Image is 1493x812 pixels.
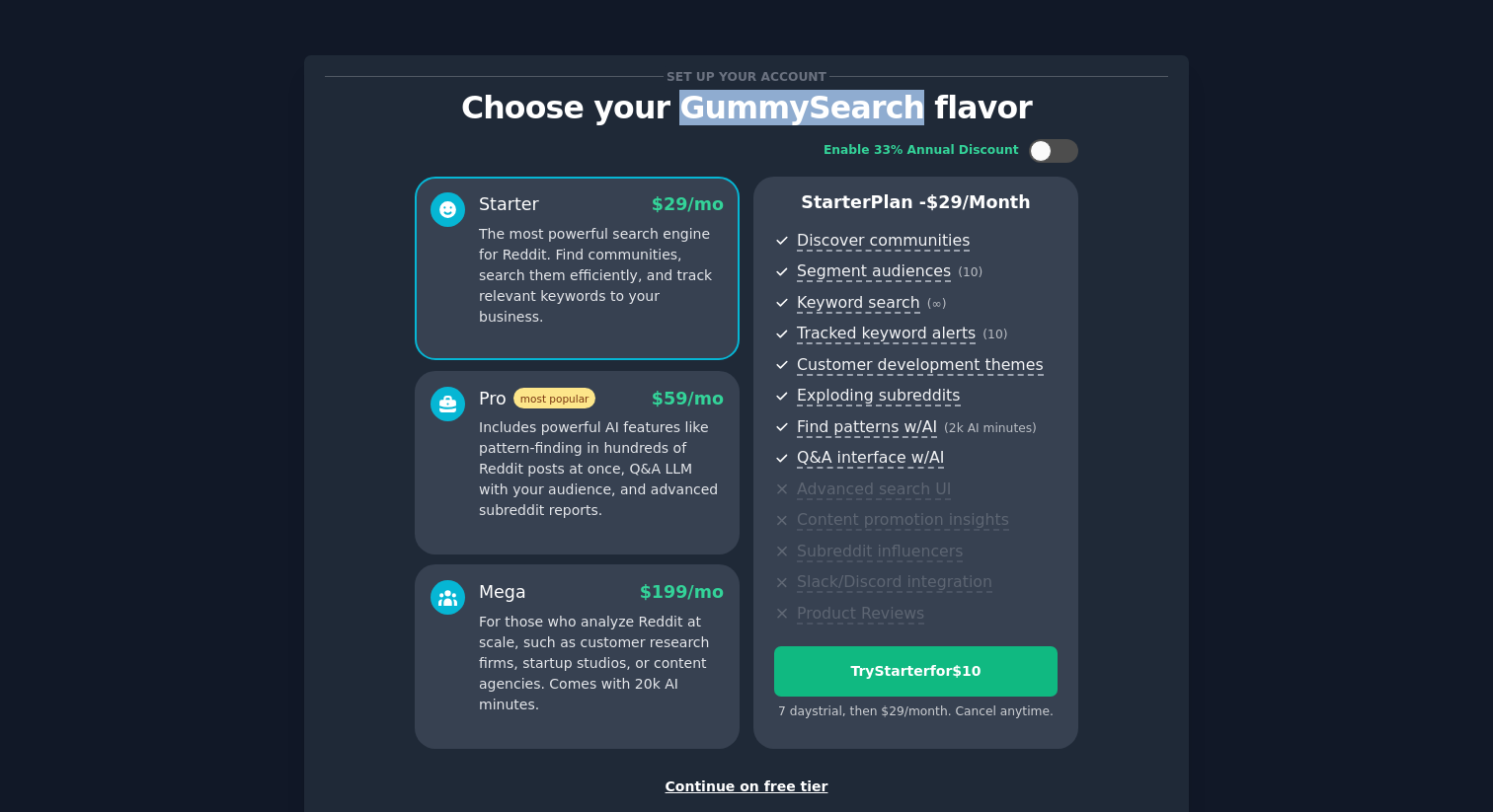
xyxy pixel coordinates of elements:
[797,293,920,314] span: Keyword search
[652,389,724,408] span: $ 59 /mo
[774,703,1058,721] div: 7 days trial, then $ 29 /month . Cancel anytime.
[664,66,830,87] span: Set up your account
[797,417,937,438] span: Find patterns w/AI
[479,387,595,411] div: Pro
[797,480,951,500] span: Advanced search UI
[944,421,1037,435] span: ( 2k AI minutes )
[797,542,963,562] span: Subreddit influencers
[479,417,724,521] p: Includes powerful AI features like pattern-finding in hundreds of Reddit posts at once, Q&A LLM w...
[775,661,1057,682] div: Try Starter for $10
[774,646,1058,697] button: TryStarterfor$10
[797,355,1044,376] span: Customer development themes
[479,192,539,217] div: Starter
[797,231,970,252] span: Discover communities
[982,328,1007,341] span: ( 10 )
[640,582,724,602] span: $ 199 /mo
[797,386,960,406] span: Exploding subreddits
[325,776,1168,797] div: Continue on free tier
[652,194,724,214] span: $ 29 /mo
[797,510,1009,531] span: Content promotion insights
[797,572,992,593] span: Slack/Discord integration
[479,612,724,715] p: For those who analyze Reddit at scale, such as customer research firms, startup studios, or conte...
[797,448,944,469] span: Q&A interface w/AI
[325,91,1168,125] p: Choose your GummySearch flavor
[479,224,724,328] p: The most powerful search engine for Reddit. Find communities, search them efficiently, and track ...
[797,604,924,625] span: Product Reviews
[824,142,1019,160] div: Enable 33% Annual Discount
[926,192,1031,212] span: $ 29 /month
[958,265,982,279] span: ( 10 )
[927,297,947,311] span: ( ∞ )
[479,580,526,605] div: Mega
[797,261,951,282] span: Segment audiences
[774,190,1058,215] p: Starter Plan -
[797,324,976,344] span: Tracked keyword alerts
[513,388,596,408] span: most popular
